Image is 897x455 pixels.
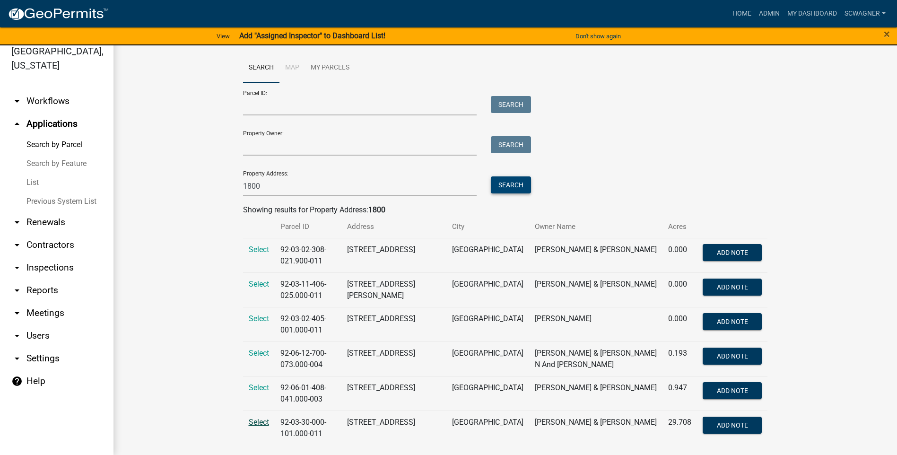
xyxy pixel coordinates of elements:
[446,238,529,272] td: [GEOGRAPHIC_DATA]
[249,418,269,427] a: Select
[275,238,342,272] td: 92-03-02-308-021.900-011
[446,307,529,341] td: [GEOGRAPHIC_DATA]
[446,411,529,445] td: [GEOGRAPHIC_DATA]
[884,27,890,41] span: ×
[529,341,663,376] td: [PERSON_NAME] & [PERSON_NAME] N And [PERSON_NAME]
[529,411,663,445] td: [PERSON_NAME] & [PERSON_NAME]
[11,96,23,107] i: arrow_drop_down
[275,411,342,445] td: 92-03-30-000-101.000-011
[703,417,762,434] button: Add Note
[729,5,755,23] a: Home
[249,349,269,358] a: Select
[11,217,23,228] i: arrow_drop_down
[11,330,23,341] i: arrow_drop_down
[275,216,342,238] th: Parcel ID
[249,314,269,323] a: Select
[703,244,762,261] button: Add Note
[249,280,269,289] a: Select
[717,352,748,359] span: Add Note
[341,376,446,411] td: [STREET_ADDRESS]
[341,307,446,341] td: [STREET_ADDRESS]
[703,313,762,330] button: Add Note
[341,411,446,445] td: [STREET_ADDRESS]
[446,341,529,376] td: [GEOGRAPHIC_DATA]
[446,376,529,411] td: [GEOGRAPHIC_DATA]
[341,272,446,307] td: [STREET_ADDRESS][PERSON_NAME]
[275,376,342,411] td: 92-06-01-408-041.000-003
[662,272,697,307] td: 0.000
[529,216,663,238] th: Owner Name
[717,421,748,429] span: Add Note
[841,5,889,23] a: scwagner
[11,307,23,319] i: arrow_drop_down
[662,307,697,341] td: 0.000
[11,376,23,387] i: help
[243,204,768,216] div: Showing results for Property Address:
[529,238,663,272] td: [PERSON_NAME] & [PERSON_NAME]
[249,245,269,254] a: Select
[884,28,890,40] button: Close
[275,307,342,341] td: 92-03-02-405-001.000-011
[341,238,446,272] td: [STREET_ADDRESS]
[11,353,23,364] i: arrow_drop_down
[239,31,385,40] strong: Add "Assigned Inspector" to Dashboard List!
[572,28,625,44] button: Don't show again
[446,272,529,307] td: [GEOGRAPHIC_DATA]
[249,383,269,392] a: Select
[529,307,663,341] td: [PERSON_NAME]
[213,28,234,44] a: View
[275,341,342,376] td: 92-06-12-700-073.000-004
[11,262,23,273] i: arrow_drop_down
[662,216,697,238] th: Acres
[784,5,841,23] a: My Dashboard
[703,279,762,296] button: Add Note
[662,376,697,411] td: 0.947
[491,136,531,153] button: Search
[529,376,663,411] td: [PERSON_NAME] & [PERSON_NAME]
[703,382,762,399] button: Add Note
[703,348,762,365] button: Add Note
[368,205,385,214] strong: 1800
[662,341,697,376] td: 0.193
[11,118,23,130] i: arrow_drop_up
[446,216,529,238] th: City
[529,272,663,307] td: [PERSON_NAME] & [PERSON_NAME]
[717,283,748,290] span: Add Note
[275,272,342,307] td: 92-03-11-406-025.000-011
[11,285,23,296] i: arrow_drop_down
[755,5,784,23] a: Admin
[717,386,748,394] span: Add Note
[717,248,748,256] span: Add Note
[662,238,697,272] td: 0.000
[341,216,446,238] th: Address
[11,239,23,251] i: arrow_drop_down
[717,317,748,325] span: Add Note
[243,53,279,83] a: Search
[491,176,531,193] button: Search
[305,53,355,83] a: My Parcels
[341,341,446,376] td: [STREET_ADDRESS]
[662,411,697,445] td: 29.708
[491,96,531,113] button: Search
